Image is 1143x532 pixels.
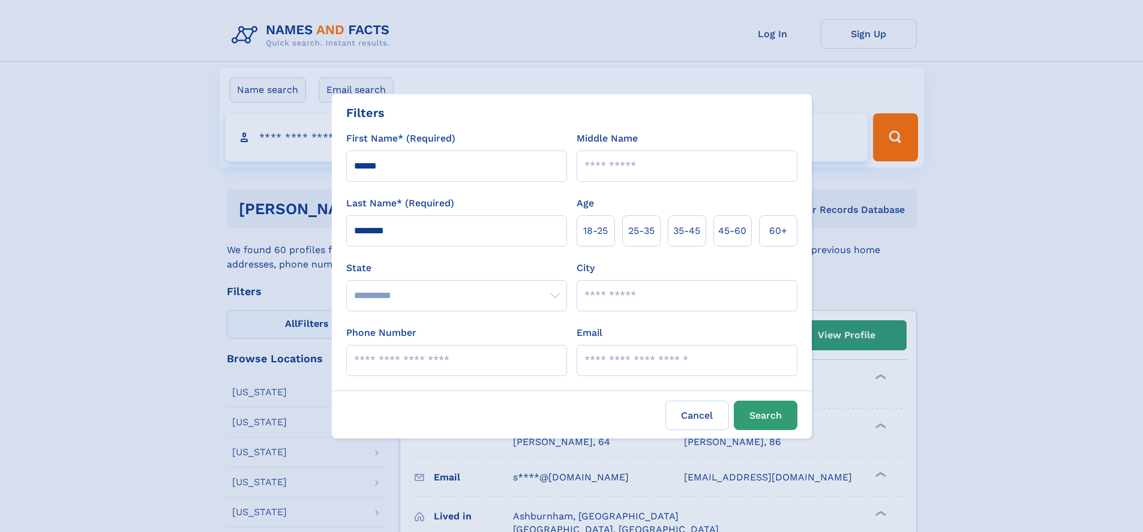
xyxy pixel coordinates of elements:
[769,224,787,238] span: 60+
[734,401,797,430] button: Search
[346,104,385,122] div: Filters
[577,196,594,211] label: Age
[665,401,729,430] label: Cancel
[628,224,655,238] span: 25‑35
[346,196,454,211] label: Last Name* (Required)
[346,131,455,146] label: First Name* (Required)
[718,224,746,238] span: 45‑60
[673,224,700,238] span: 35‑45
[577,326,602,340] label: Email
[346,326,416,340] label: Phone Number
[346,261,567,275] label: State
[577,131,638,146] label: Middle Name
[577,261,595,275] label: City
[583,224,608,238] span: 18‑25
